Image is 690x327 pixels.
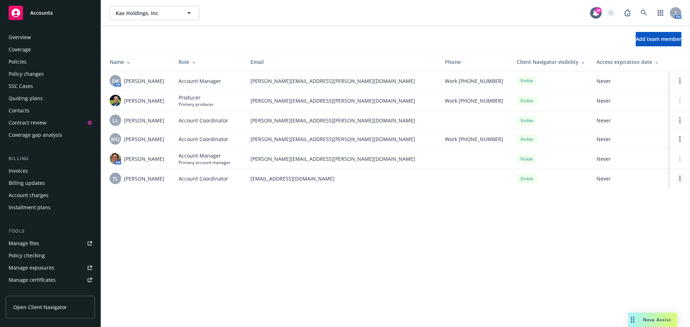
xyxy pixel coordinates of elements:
span: Never [597,97,664,104]
img: photo [110,95,121,106]
span: Account Coordinator [179,175,228,182]
div: Billing updates [9,177,45,189]
span: [PERSON_NAME] [124,97,164,104]
div: Coverage [9,44,31,55]
div: SSC Cases [9,80,33,92]
span: Account Manager [179,77,221,85]
span: Account Manager [179,152,231,159]
div: Access expiration date [597,58,664,66]
a: Manage certificates [6,274,95,286]
a: Installment plans [6,202,95,213]
div: Policy checking [9,250,45,261]
div: Visible [517,174,537,183]
div: Manage claims [9,286,45,298]
a: Coverage gap analysis [6,129,95,141]
span: [PERSON_NAME][EMAIL_ADDRESS][PERSON_NAME][DOMAIN_NAME] [250,77,433,85]
a: Coverage [6,44,95,55]
a: SSC Cases [6,80,95,92]
button: Nova Assist [628,313,677,327]
a: Start snowing [604,6,618,20]
a: Open options [676,174,684,183]
span: Work [PHONE_NUMBER] [445,97,503,104]
a: Billing updates [6,177,95,189]
a: Manage exposures [6,262,95,274]
a: Account charges [6,190,95,201]
div: Phone [445,58,505,66]
span: DK [112,77,119,85]
span: TL [112,175,118,182]
span: Never [597,175,664,182]
div: Role [179,58,239,66]
div: Manage exposures [9,262,54,274]
span: LL [112,117,118,124]
div: Policies [9,56,27,67]
span: [PERSON_NAME] [124,155,164,163]
span: [PERSON_NAME] [124,117,164,124]
button: Add team member [636,32,681,46]
div: Billing [6,155,95,162]
div: Drag to move [628,313,637,327]
a: Quoting plans [6,93,95,104]
a: Switch app [653,6,668,20]
span: [PERSON_NAME][EMAIL_ADDRESS][PERSON_NAME][DOMAIN_NAME] [250,117,433,124]
span: Never [597,117,664,124]
span: Primary account manager [179,159,231,165]
span: [PERSON_NAME] [124,175,164,182]
div: Contacts [9,105,29,116]
div: Installment plans [9,202,51,213]
a: Contacts [6,105,95,116]
div: Quoting plans [9,93,43,104]
span: [PERSON_NAME][EMAIL_ADDRESS][PERSON_NAME][DOMAIN_NAME] [250,155,433,163]
a: Contract review [6,117,95,129]
span: Nova Assist [643,317,671,323]
div: Manage certificates [9,274,56,286]
span: [PERSON_NAME][EMAIL_ADDRESS][PERSON_NAME][DOMAIN_NAME] [250,97,433,104]
span: Never [597,155,664,163]
span: Primary producer [179,101,214,107]
span: Account Coordinator [179,117,228,124]
div: Overview [9,32,31,43]
img: photo [110,153,121,164]
div: Policy changes [9,68,44,80]
span: [PERSON_NAME] [124,135,164,143]
span: Kax Holdings, Inc [116,9,178,17]
div: Account charges [9,190,49,201]
div: 26 [595,6,602,13]
a: Manage claims [6,286,95,298]
div: Visible [517,135,537,144]
span: Work [PHONE_NUMBER] [445,135,503,143]
a: Search [637,6,651,20]
a: Manage files [6,238,95,249]
div: Contract review [9,117,46,129]
span: Account Coordinator [179,135,228,143]
div: Coverage gap analysis [9,129,62,141]
div: Manage files [9,238,39,249]
a: Accounts [6,3,95,23]
div: Visible [517,96,537,105]
span: Work [PHONE_NUMBER] [445,77,503,85]
button: Kax Holdings, Inc [110,6,199,20]
a: Open options [676,135,684,143]
div: Visible [517,116,537,125]
div: Visible [517,76,537,85]
span: MQ [111,135,120,143]
span: Never [597,77,664,85]
a: Policy checking [6,250,95,261]
span: [EMAIL_ADDRESS][DOMAIN_NAME] [250,175,433,182]
span: Producer [179,94,214,101]
span: Never [597,135,664,143]
div: Email [250,58,433,66]
a: Policy changes [6,68,95,80]
span: [PERSON_NAME][EMAIL_ADDRESS][PERSON_NAME][DOMAIN_NAME] [250,135,433,143]
a: Report a Bug [620,6,635,20]
a: Open options [676,116,684,125]
a: Policies [6,56,95,67]
div: Visible [517,154,537,163]
span: Open Client Navigator [13,303,67,311]
a: Overview [6,32,95,43]
a: Open options [676,76,684,85]
span: Add team member [636,36,681,42]
div: Name [110,58,167,66]
a: Invoices [6,165,95,177]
